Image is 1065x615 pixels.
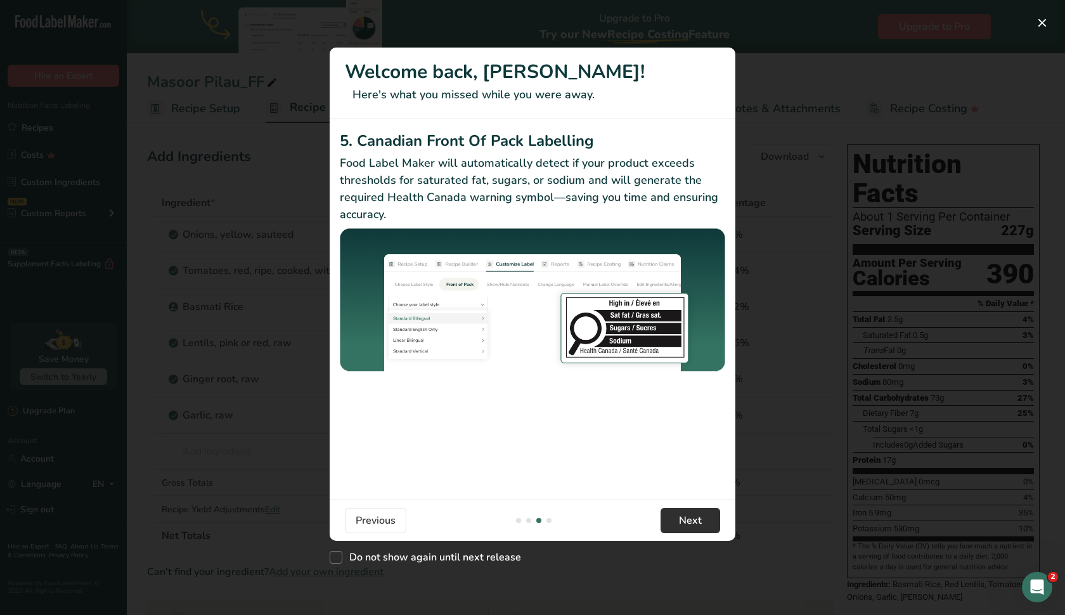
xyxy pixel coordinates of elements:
[340,228,725,373] img: Canadian Front Of Pack Labelling
[679,513,702,528] span: Next
[661,508,720,533] button: Next
[340,129,725,152] h2: 5. Canadian Front Of Pack Labelling
[345,508,406,533] button: Previous
[345,86,720,103] p: Here's what you missed while you were away.
[340,155,725,223] p: Food Label Maker will automatically detect if your product exceeds thresholds for saturated fat, ...
[342,551,521,564] span: Do not show again until next release
[1048,572,1058,582] span: 2
[345,58,720,86] h1: Welcome back, [PERSON_NAME]!
[356,513,396,528] span: Previous
[1022,572,1052,602] iframe: Intercom live chat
